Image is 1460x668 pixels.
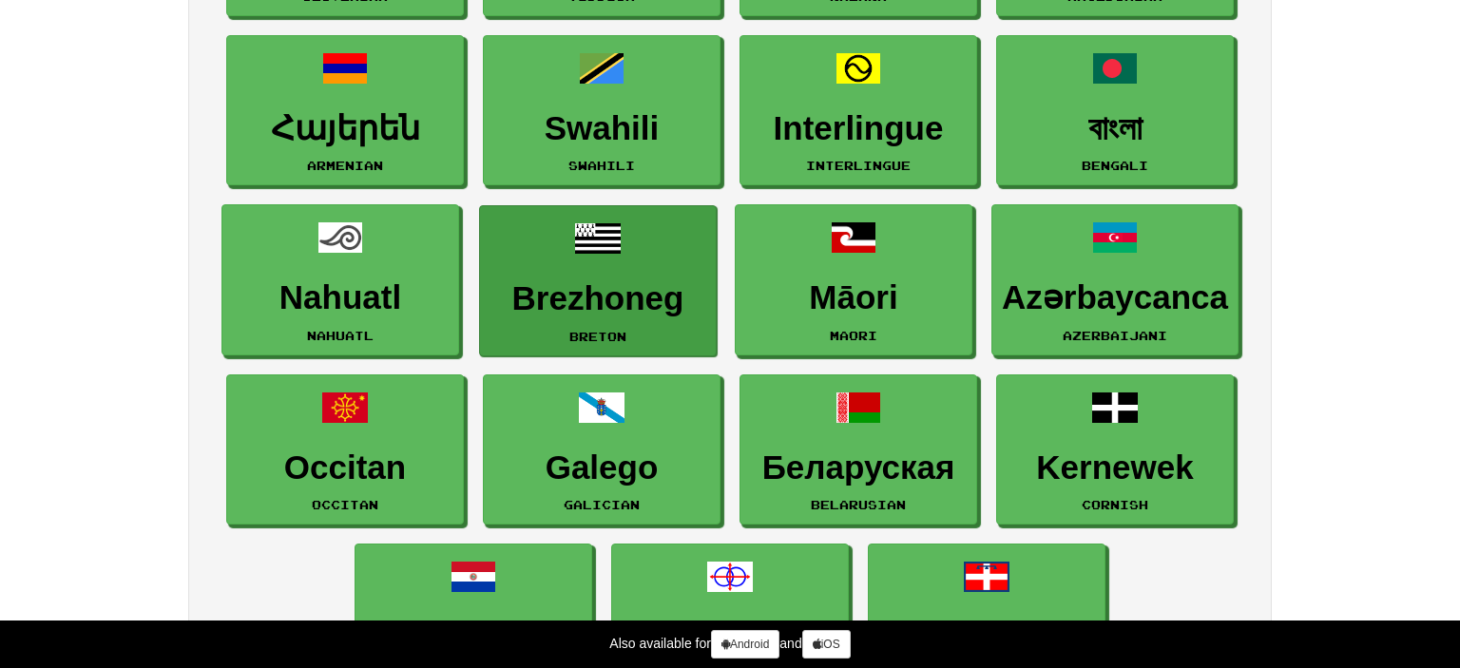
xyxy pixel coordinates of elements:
small: Cornish [1082,498,1148,511]
h3: Galego [493,449,710,487]
a: БеларускаяBelarusian [740,374,977,525]
small: Interlingue [806,159,911,172]
a: OccitanOccitan [226,374,464,525]
small: Maori [830,329,877,342]
a: InterlingueInterlingue [740,35,977,186]
h3: Swahili [493,110,710,147]
h3: Interlingue [750,110,967,147]
a: GalegoGalician [483,374,720,525]
a: AzərbaycancaAzerbaijani [991,204,1239,355]
small: Nahuatl [307,329,374,342]
small: Bengali [1082,159,1148,172]
a: KernewekCornish [996,374,1234,525]
small: Occitan [312,498,378,511]
h3: Nahuatl [232,279,449,316]
small: Azerbaijani [1063,329,1167,342]
h3: Հայերեն [237,110,453,147]
a: SwahiliSwahili [483,35,720,186]
a: ՀայերենArmenian [226,35,464,186]
h3: Brezhoneg [490,280,706,317]
a: NahuatlNahuatl [221,204,459,355]
h3: Azərbaycanca [1002,279,1228,316]
h3: বাংলা [1007,110,1223,147]
small: Breton [569,330,626,343]
small: Galician [564,498,640,511]
a: iOS [802,630,851,658]
h3: Avañe'ẽ [365,619,582,656]
small: Belarusian [811,498,906,511]
a: Android [711,630,779,658]
a: MāoriMaori [735,204,972,355]
small: Armenian [307,159,383,172]
small: Swahili [568,159,635,172]
a: BrezhonegBreton [479,205,717,356]
a: বাংলাBengali [996,35,1234,186]
h3: La .lojban. [622,619,838,656]
h3: Māori [745,279,962,316]
h3: Kernewek [1007,449,1223,487]
h3: Piemontèis [878,619,1095,656]
h3: Беларуская [750,449,967,487]
h3: Occitan [237,449,453,487]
